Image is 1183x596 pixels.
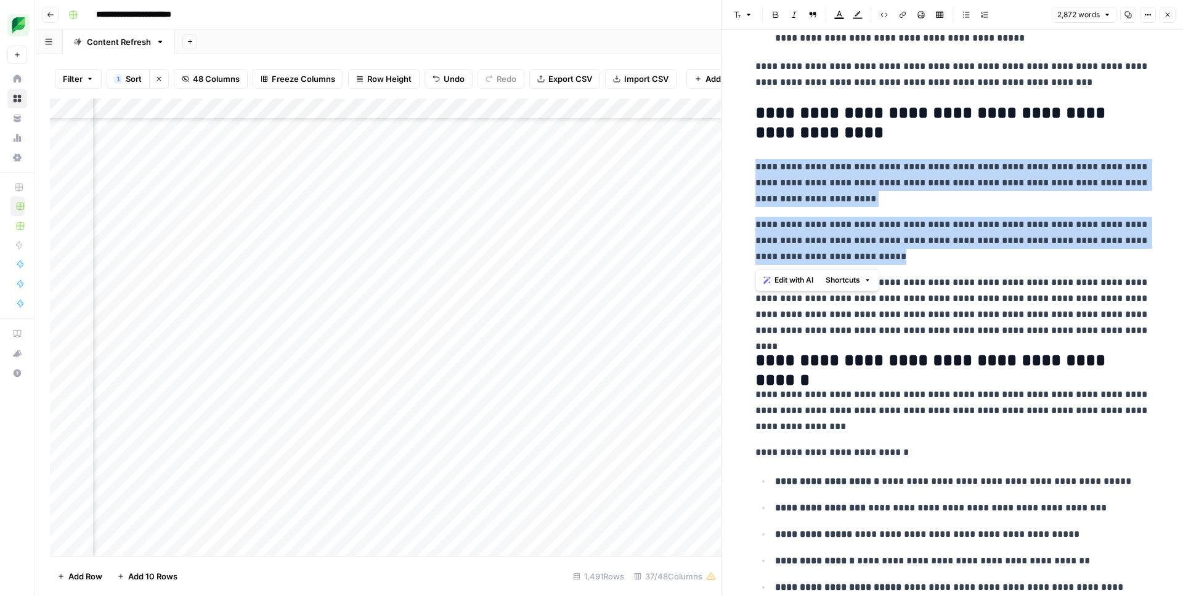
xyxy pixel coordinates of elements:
[605,69,677,89] button: Import CSV
[87,36,151,48] div: Content Refresh
[8,344,26,363] div: What's new?
[367,73,412,85] span: Row Height
[686,69,761,89] button: Add Column
[272,73,335,85] span: Freeze Columns
[7,14,30,36] img: SproutSocial Logo
[126,73,142,85] span: Sort
[110,566,185,586] button: Add 10 Rows
[774,275,813,286] span: Edit with AI
[68,570,102,582] span: Add Row
[63,30,175,54] a: Content Refresh
[116,74,120,84] span: 1
[548,73,592,85] span: Export CSV
[7,363,27,383] button: Help + Support
[253,69,343,89] button: Freeze Columns
[7,89,27,108] a: Browse
[529,69,600,89] button: Export CSV
[758,272,818,288] button: Edit with AI
[7,344,27,363] button: What's new?
[1057,9,1100,20] span: 2,872 words
[7,69,27,89] a: Home
[107,69,149,89] button: 1Sort
[821,272,876,288] button: Shortcuts
[568,566,629,586] div: 1,491 Rows
[7,108,27,128] a: Your Data
[115,74,122,84] div: 1
[444,73,465,85] span: Undo
[55,69,102,89] button: Filter
[174,69,248,89] button: 48 Columns
[348,69,420,89] button: Row Height
[50,566,110,586] button: Add Row
[63,73,83,85] span: Filter
[624,73,669,85] span: Import CSV
[7,148,27,167] a: Settings
[425,69,473,89] button: Undo
[497,73,516,85] span: Redo
[7,10,27,41] button: Workspace: SproutSocial
[7,128,27,148] a: Usage
[1052,7,1116,23] button: 2,872 words
[128,570,177,582] span: Add 10 Rows
[193,73,240,85] span: 48 Columns
[7,324,27,344] a: AirOps Academy
[478,69,524,89] button: Redo
[826,275,860,286] span: Shortcuts
[629,566,721,586] div: 37/48 Columns
[705,73,753,85] span: Add Column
